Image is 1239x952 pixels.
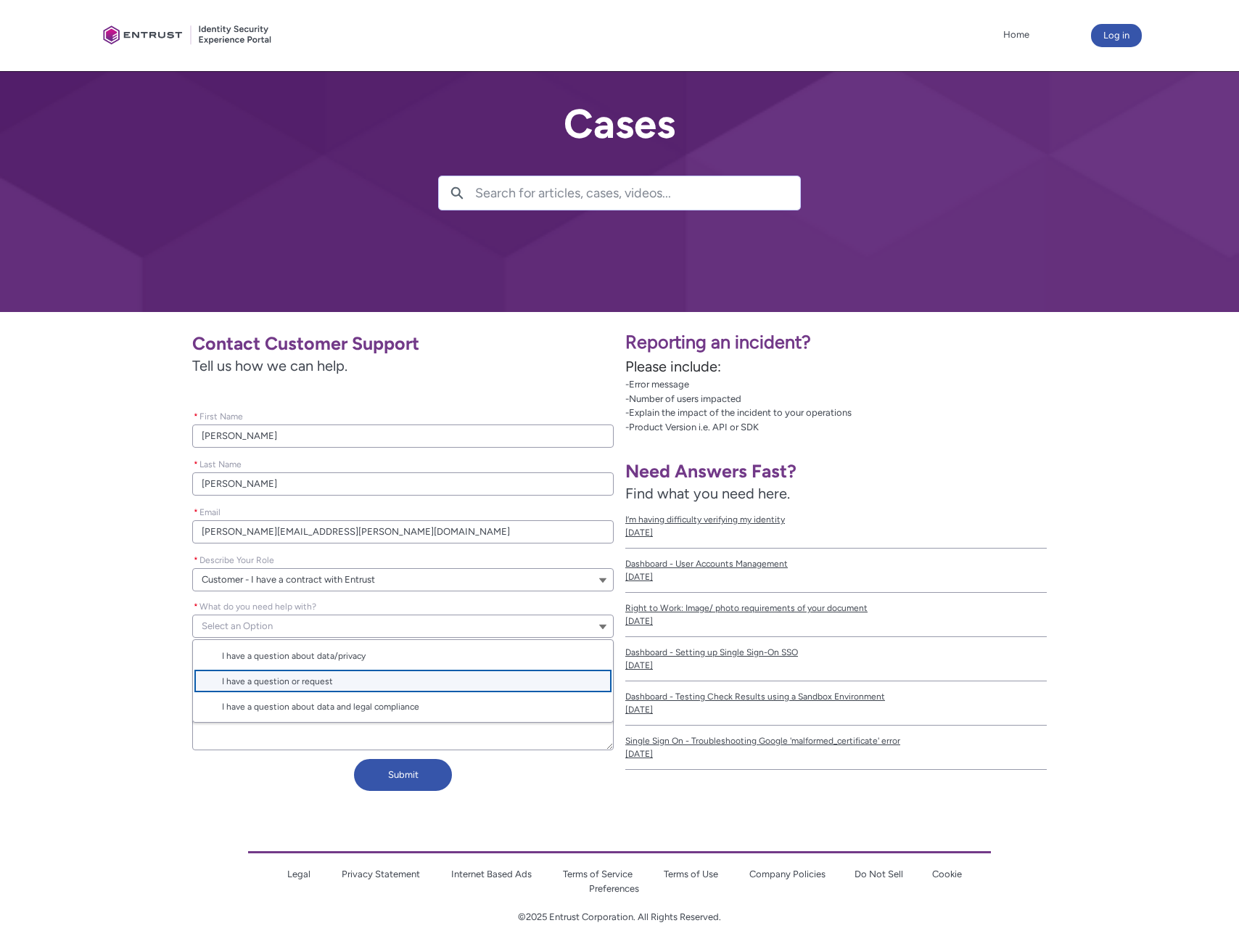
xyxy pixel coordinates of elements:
p: ©2025 Entrust Corporation. All Rights Reserved. [248,910,992,924]
abbr: required [194,411,198,422]
span: Dashboard - User Accounts Management [625,557,1047,570]
a: Cookie Preferences [589,869,962,894]
lightning-formatted-date-time: [DATE] [625,749,653,759]
a: Single Sign On - Troubleshooting Google 'malformed_certificate' error[DATE] [625,726,1047,770]
div: What do you need help with? [192,639,614,723]
lightning-formatted-date-time: [DATE] [625,572,653,582]
a: Home [1000,24,1033,46]
span: Find what you need here. [625,485,790,502]
span: I have a question about data and legal compliance [222,700,419,713]
a: Company Policies [749,869,826,879]
button: Search [439,176,475,210]
a: Do Not Sell [855,869,903,879]
p: Reporting an incident? [625,329,1227,356]
button: Submit [354,759,452,791]
label: First Name [192,407,249,423]
h2: Cases [438,102,801,147]
a: Privacy Statement [342,869,420,879]
lightning-formatted-date-time: [DATE] [625,528,653,538]
a: Right to Work: Image/ photo requirements of your document[DATE] [625,593,1047,637]
p: Please include: [625,356,1227,377]
button: Describe Your Role [192,568,614,591]
span: Select an Option [202,615,273,637]
a: Dashboard - Setting up Single Sign-On SSO[DATE] [625,637,1047,681]
p: -Error message -Number of users impacted -Explain the impact of the incident to your operations -... [625,377,1227,434]
a: Dashboard - Testing Check Results using a Sandbox Environment[DATE] [625,681,1047,726]
abbr: required [194,555,198,565]
a: Terms of Use [664,869,718,879]
span: Tell us how we can help. [192,355,614,377]
a: Terms of Service [563,869,633,879]
span: Dashboard - Setting up Single Sign-On SSO [625,646,1047,659]
lightning-formatted-date-time: [DATE] [625,616,653,626]
lightning-formatted-date-time: [DATE] [625,660,653,670]
input: Search for articles, cases, videos... [475,176,800,210]
span: Dashboard - Testing Check Results using a Sandbox Environment [625,690,1047,703]
span: I have a question or request [222,675,333,688]
label: What do you need help with? [192,597,322,613]
span: I have a question about data/privacy [222,649,366,662]
button: Log in [1091,24,1142,47]
label: Email [192,503,226,519]
iframe: Qualified Messenger [981,616,1239,952]
a: Dashboard - User Accounts Management[DATE] [625,549,1047,593]
span: Customer - I have a contract with Entrust [202,569,375,591]
span: Single Sign On - Troubleshooting Google 'malformed_certificate' error [625,734,1047,747]
span: Right to Work: Image/ photo requirements of your document [625,602,1047,615]
h1: Need Answers Fast? [625,460,1047,483]
a: I’m having difficulty verifying my identity[DATE] [625,504,1047,549]
a: Internet Based Ads [451,869,532,879]
h1: Contact Customer Support [192,332,614,355]
a: Legal [287,869,310,879]
label: Describe Your Role [192,551,280,567]
span: I’m having difficulty verifying my identity [625,513,1047,526]
lightning-formatted-date-time: [DATE] [625,705,653,715]
button: What do you need help with? [192,615,614,638]
abbr: required [194,507,198,517]
label: Last Name [192,455,247,471]
abbr: required [194,459,198,469]
abbr: required [194,602,198,612]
